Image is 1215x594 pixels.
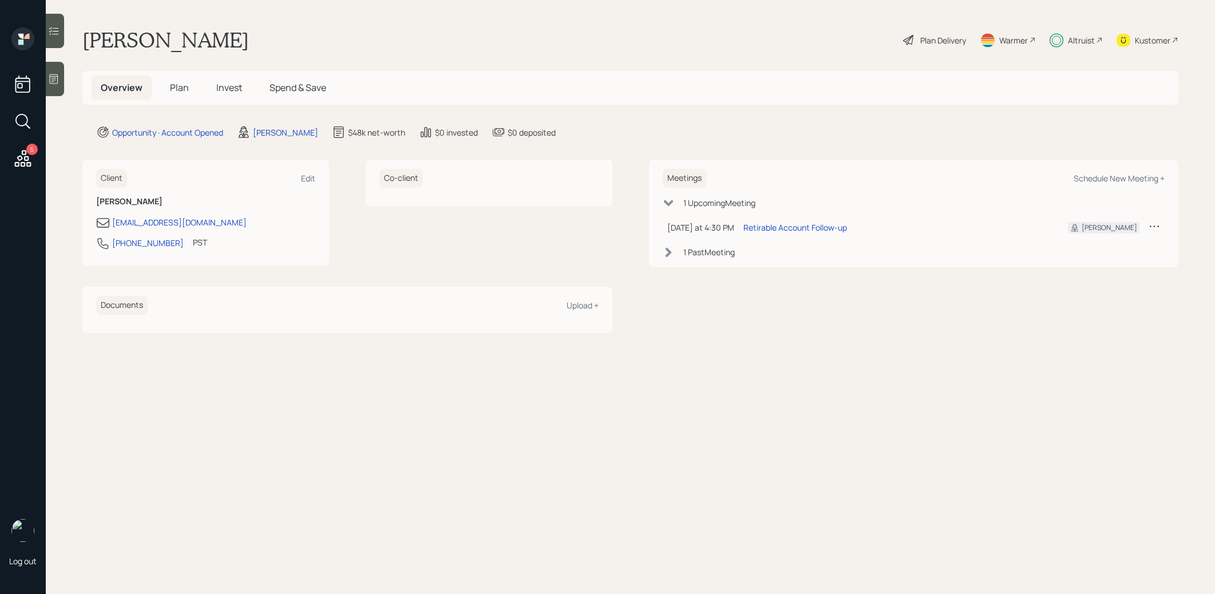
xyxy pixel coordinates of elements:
[743,221,847,233] div: Retirable Account Follow-up
[96,296,148,315] h6: Documents
[112,126,223,138] div: Opportunity · Account Opened
[348,126,405,138] div: $48k net-worth
[999,34,1028,46] div: Warmer
[96,197,315,207] h6: [PERSON_NAME]
[1068,34,1095,46] div: Altruist
[301,173,315,184] div: Edit
[1082,223,1137,233] div: [PERSON_NAME]
[96,169,127,188] h6: Client
[567,300,599,311] div: Upload +
[1074,173,1165,184] div: Schedule New Meeting +
[9,556,37,567] div: Log out
[193,236,207,248] div: PST
[683,246,735,258] div: 1 Past Meeting
[170,81,189,94] span: Plan
[667,221,734,233] div: [DATE] at 4:30 PM
[112,216,247,228] div: [EMAIL_ADDRESS][DOMAIN_NAME]
[1135,34,1170,46] div: Kustomer
[270,81,326,94] span: Spend & Save
[683,197,755,209] div: 1 Upcoming Meeting
[379,169,423,188] h6: Co-client
[112,237,184,249] div: [PHONE_NUMBER]
[435,126,478,138] div: $0 invested
[101,81,143,94] span: Overview
[26,144,38,155] div: 5
[253,126,318,138] div: [PERSON_NAME]
[508,126,556,138] div: $0 deposited
[11,519,34,542] img: treva-nostdahl-headshot.png
[216,81,242,94] span: Invest
[920,34,966,46] div: Plan Delivery
[82,27,249,53] h1: [PERSON_NAME]
[663,169,706,188] h6: Meetings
